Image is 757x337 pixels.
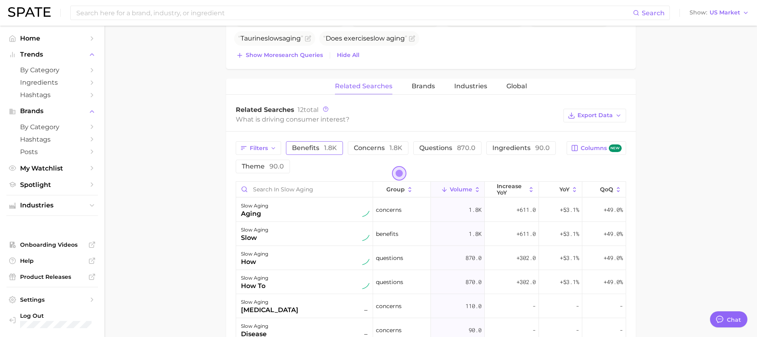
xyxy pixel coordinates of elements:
[576,325,579,335] span: -
[6,105,98,117] button: Brands
[376,205,402,215] span: concerns
[269,162,284,170] span: 90.0
[386,35,405,42] span: aging
[362,258,369,266] img: sustained riser
[234,50,325,61] button: Show moresearch queries
[560,229,579,239] span: +53.1%
[469,325,482,335] span: 90.0
[241,297,298,307] div: slow aging
[241,257,268,267] div: how
[6,271,98,283] a: Product Releases
[431,182,485,197] button: Volume
[497,183,526,196] span: increase YoY
[516,277,536,287] span: +302.0
[688,8,751,18] button: ShowUS Market
[324,144,337,152] span: 1.8k
[604,205,623,215] span: +49.0%
[8,7,51,17] img: SPATE
[362,282,369,290] img: sustained riser
[362,210,369,217] img: sustained riser
[577,112,613,119] span: Export Data
[465,301,482,311] span: 110.0
[75,6,633,20] input: Search here for a brand, industry, or ingredient
[535,144,550,152] span: 90.0
[506,83,527,90] span: Global
[337,52,359,59] span: Hide All
[386,186,405,193] span: group
[20,148,84,156] span: Posts
[236,222,626,246] button: slow agingslowsustained riserbenefits1.8k+611.0+53.1%+49.0%
[412,83,435,90] span: Brands
[492,144,550,152] span: ingredients
[516,229,536,239] span: +611.0
[20,257,84,264] span: Help
[335,50,361,61] button: Hide All
[20,241,84,248] span: Onboarding Videos
[376,277,403,287] span: questions
[6,146,98,158] a: Posts
[292,144,337,152] span: benefits
[604,253,623,263] span: +49.0%
[465,277,482,287] span: 870.0
[6,199,98,211] button: Industries
[373,182,431,197] button: group
[20,79,84,86] span: Ingredients
[485,182,539,197] button: increase YoY
[450,186,472,193] span: Volume
[469,205,482,215] span: 1.8k
[20,35,84,42] span: Home
[241,225,268,235] div: slow aging
[323,35,407,42] span: Does exercise
[335,83,392,90] span: Related Searches
[241,281,268,291] div: how to
[236,294,626,318] button: slow aging[MEDICAL_DATA]–concerns110.0---
[609,144,622,152] span: new
[710,10,740,15] span: US Market
[6,294,98,306] a: Settings
[20,91,84,99] span: Hashtags
[642,9,665,17] span: Search
[236,246,626,270] button: slow aginghowsustained riserquestions870.0+302.0+53.1%+49.0%
[241,209,268,219] div: aging
[539,182,582,197] button: YoY
[376,229,398,239] span: benefits
[20,181,84,189] span: Spotlight
[690,10,707,15] span: Show
[533,301,536,311] span: -
[20,123,84,131] span: by Category
[604,277,623,287] span: +49.0%
[376,325,402,335] span: concerns
[6,133,98,146] a: Hashtags
[409,35,415,42] button: Flag as miscategorized or irrelevant
[567,141,626,155] button: Columnsnew
[6,49,98,61] button: Trends
[454,83,487,90] span: Industries
[559,186,569,193] span: YoY
[241,201,268,211] div: slow aging
[376,253,403,263] span: questions
[419,144,475,152] span: questions
[6,255,98,267] a: Help
[600,186,613,193] span: QoQ
[20,273,84,280] span: Product Releases
[457,144,475,152] span: 870.0
[20,108,84,115] span: Brands
[390,144,402,152] span: 1.8k
[604,229,623,239] span: +49.0%
[250,145,268,152] span: Filters
[6,121,98,133] a: by Category
[6,179,98,191] a: Spotlight
[392,166,406,181] button: Open the dialog
[236,106,294,114] span: Related Searches
[282,35,301,42] span: aging
[362,305,369,315] span: –
[560,253,579,263] span: +53.1%
[6,64,98,76] a: by Category
[241,273,268,283] div: slow aging
[20,136,84,143] span: Hashtags
[465,253,482,263] span: 870.0
[298,106,304,114] span: 12
[265,35,279,42] span: slow
[376,301,402,311] span: concerns
[238,35,303,42] span: Taurine s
